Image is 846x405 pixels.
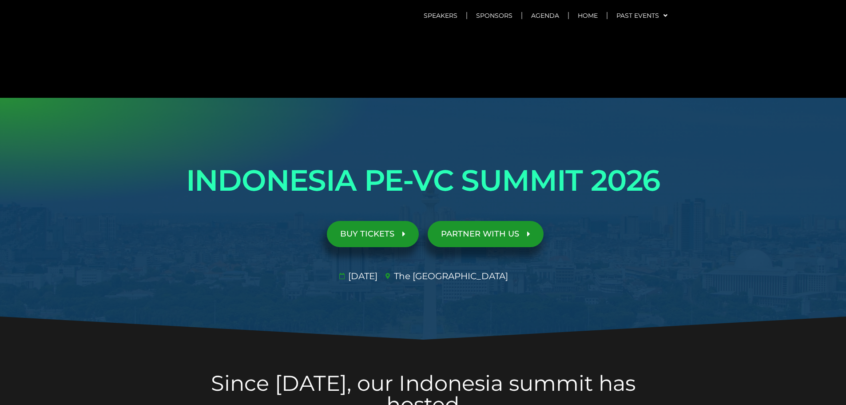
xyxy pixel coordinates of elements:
[522,5,568,26] a: Agenda
[175,156,672,205] h1: INDONESIA PE-VC SUMMIT 2026
[415,5,466,26] a: Speakers
[327,221,419,247] a: BUY TICKETS
[608,5,676,26] a: Past Events
[346,269,377,283] span: [DATE]​
[340,230,394,238] span: BUY TICKETS
[569,5,607,26] a: Home
[392,269,508,283] span: The [GEOGRAPHIC_DATA]​
[467,5,521,26] a: Sponsors
[428,221,544,247] a: PARTNER WITH US
[441,230,519,238] span: PARTNER WITH US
